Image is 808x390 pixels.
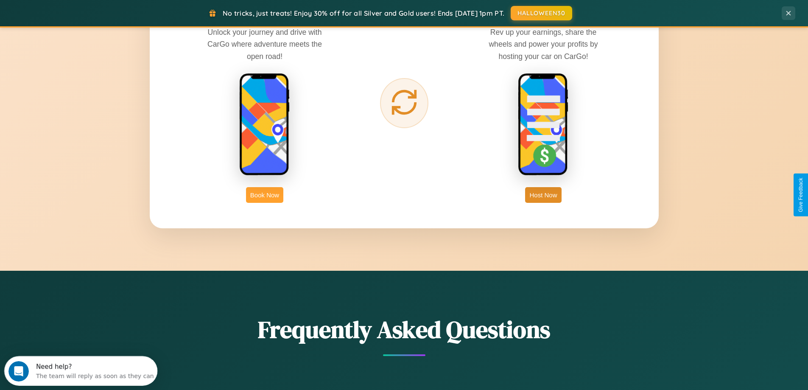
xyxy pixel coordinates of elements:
[518,73,569,177] img: host phone
[201,26,328,62] p: Unlock your journey and drive with CarGo where adventure meets the open road!
[4,356,157,386] iframe: Intercom live chat discovery launcher
[525,187,561,203] button: Host Now
[32,7,150,14] div: Need help?
[798,178,804,212] div: Give Feedback
[246,187,283,203] button: Book Now
[511,6,572,20] button: HALLOWEEN30
[3,3,158,27] div: Open Intercom Messenger
[480,26,607,62] p: Rev up your earnings, share the wheels and power your profits by hosting your car on CarGo!
[32,14,150,23] div: The team will reply as soon as they can
[223,9,504,17] span: No tricks, just treats! Enjoy 30% off for all Silver and Gold users! Ends [DATE] 1pm PT.
[150,313,659,346] h2: Frequently Asked Questions
[8,361,29,382] iframe: Intercom live chat
[239,73,290,177] img: rent phone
